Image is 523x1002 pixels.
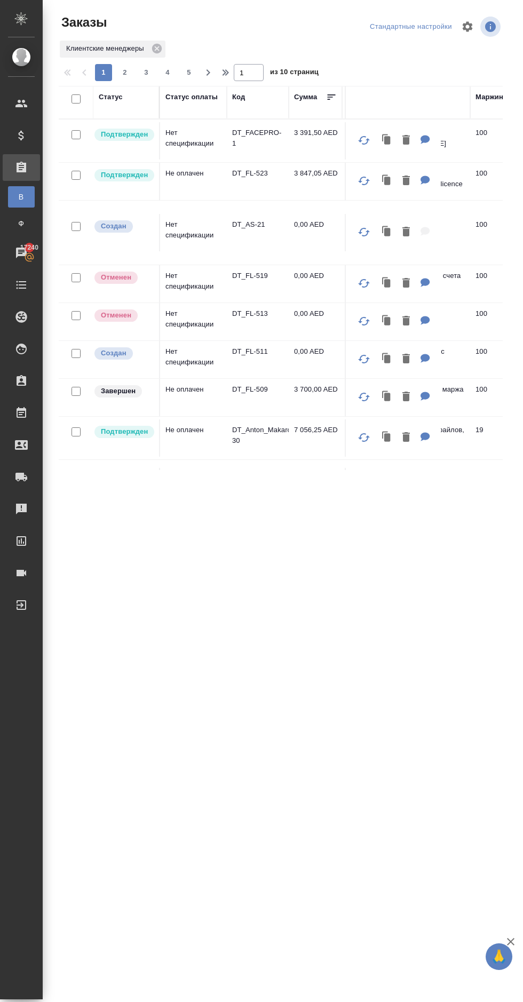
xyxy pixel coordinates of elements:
[101,386,136,396] p: Завершен
[397,130,415,152] button: Удалить
[8,186,35,208] a: В
[160,341,227,378] td: Нет спецификации
[160,122,227,160] td: Нет спецификации
[232,92,245,102] div: Код
[289,303,342,340] td: 0,00 AED
[13,218,29,229] span: Ф
[351,384,377,410] button: Обновить
[101,170,148,180] p: Подтвержден
[232,168,283,179] p: DT_FL-523
[377,170,397,192] button: Клонировать
[351,271,377,296] button: Обновить
[294,92,317,102] div: Сумма
[93,219,154,234] div: Выставляется автоматически при создании заказа
[351,308,377,334] button: Обновить
[8,213,35,234] a: Ф
[397,386,415,408] button: Удалить
[351,219,377,245] button: Обновить
[377,311,397,332] button: Клонировать
[138,64,155,81] button: 3
[415,427,435,449] button: Для КМ: Рабочая виза, соединение файлов, внесение изменений в договор
[160,468,227,505] td: Не оплачен
[397,221,415,243] button: Удалить
[377,221,397,243] button: Клонировать
[66,43,148,54] p: Клиентские менеджеры
[270,66,319,81] span: из 10 страниц
[180,64,197,81] button: 5
[160,265,227,303] td: Нет спецификации
[289,265,342,303] td: 0,00 AED
[99,92,123,102] div: Статус
[377,273,397,295] button: Клонировать
[93,168,154,182] div: Выставляет КМ после уточнения всех необходимых деталей и получения согласия клиента на запуск. С ...
[289,163,342,200] td: 3 847,05 AED
[415,348,435,370] button: Для КМ: от КВ: Выход на рынок ОАЭ с продукцией нашего производства. В том числе маркетплейсы
[415,130,435,152] button: Для КМ: Легализация диплома для сотрудницы Алия
[415,273,435,295] button: Для КМ: от КВ: открытие банковского счета для физического лица; возможно позже потребуется для юр
[13,192,29,202] span: В
[351,425,377,450] button: Обновить
[101,129,148,140] p: Подтвержден
[232,346,283,357] p: DT_FL-511
[93,128,154,142] div: Выставляет КМ после уточнения всех необходимых деталей и получения согласия клиента на запуск. С ...
[3,240,40,266] a: 17240
[93,384,154,399] div: Выставляет КМ при направлении счета или после выполнения всех работ/сдачи заказа клиенту. Окончат...
[60,41,165,58] div: Клиентские менеджеры
[160,379,227,416] td: Не оплачен
[289,341,342,378] td: 0,00 AED
[101,310,131,321] p: Отменен
[232,128,283,149] p: DT_FACEPRO-1
[377,427,397,449] button: Клонировать
[160,419,227,457] td: Не оплачен
[397,427,415,449] button: Удалить
[377,130,397,152] button: Клонировать
[180,67,197,78] span: 5
[415,386,435,408] button: Для КМ: открытие счета для FacePro маржа 100%
[101,272,131,283] p: Отменен
[490,945,508,968] span: 🙏
[367,19,455,35] div: split button
[351,128,377,153] button: Обновить
[480,17,503,37] span: Посмотреть информацию
[397,311,415,332] button: Удалить
[397,170,415,192] button: Удалить
[101,221,126,232] p: Создан
[397,348,415,370] button: Удалить
[351,346,377,372] button: Обновить
[116,64,133,81] button: 2
[101,348,126,359] p: Создан
[160,303,227,340] td: Нет спецификации
[289,122,342,160] td: 3 391,50 AED
[377,348,397,370] button: Клонировать
[14,242,45,253] span: 17240
[351,168,377,194] button: Обновить
[165,92,218,102] div: Статус оплаты
[93,271,154,285] div: Выставляет КМ после отмены со стороны клиента. Если уже после запуска – КМ пишет ПМу про отмену, ...
[289,214,342,251] td: 0,00 AED
[160,214,227,251] td: Нет спецификации
[397,273,415,295] button: Удалить
[101,426,148,437] p: Подтвержден
[377,386,397,408] button: Клонировать
[138,67,155,78] span: 3
[59,14,107,31] span: Заказы
[232,308,283,319] p: DT_FL-513
[159,67,176,78] span: 4
[232,384,283,395] p: DT_FL-509
[93,346,154,361] div: Выставляется автоматически при создании заказа
[415,311,435,332] button: Для КМ: от КВ: Я гражданин Украины проживаю в ОАЭ. Был разведен в тушинском загсе, г.Москва. на р...
[160,163,227,200] td: Не оплачен
[116,67,133,78] span: 2
[289,468,342,505] td: 2 041,60 AED
[93,425,154,439] div: Выставляет КМ после уточнения всех необходимых деталей и получения согласия клиента на запуск. С ...
[289,419,342,457] td: 7 056,25 AED
[232,425,283,446] p: DT_Anton_Makarov_DODO-30
[289,379,342,416] td: 3 700,00 AED
[415,170,435,192] button: Для КМ: оплата В.Печенкиной за eTrade licence
[486,943,512,970] button: 🙏
[232,271,283,281] p: DT_FL-519
[232,219,283,230] p: DT_AS-21
[159,64,176,81] button: 4
[455,14,480,39] span: Настроить таблицу
[93,308,154,323] div: Выставляет КМ после отмены со стороны клиента. Если уже после запуска – КМ пишет ПМу про отмену, ...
